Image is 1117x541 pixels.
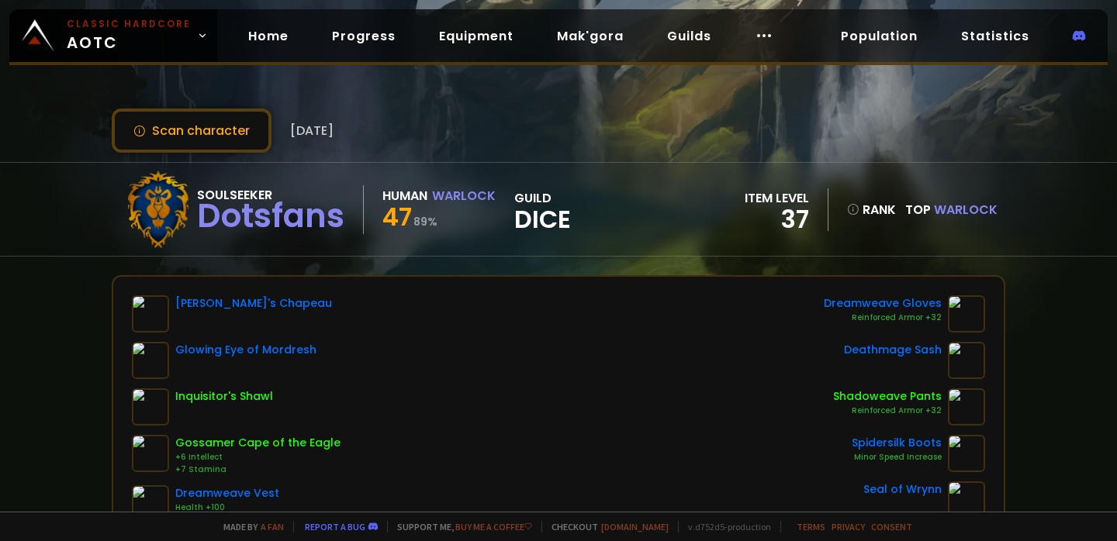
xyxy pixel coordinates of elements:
[197,185,344,205] div: Soulseeker
[387,521,532,532] span: Support me,
[678,521,771,532] span: v. d752d5 - production
[132,435,169,472] img: item-7524
[852,451,942,463] div: Minor Speed Increase
[320,20,408,52] a: Progress
[175,451,341,463] div: +6 Intellect
[175,342,316,358] div: Glowing Eye of Mordresh
[948,342,985,379] img: item-10771
[132,295,169,333] img: item-7720
[132,485,169,522] img: item-10021
[545,20,636,52] a: Mak'gora
[948,435,985,472] img: item-4320
[67,17,191,54] span: AOTC
[236,20,301,52] a: Home
[833,388,942,405] div: Shadoweave Pants
[601,521,669,532] a: [DOMAIN_NAME]
[261,521,284,532] a: a fan
[305,521,365,532] a: Report a bug
[112,109,271,153] button: Scan character
[175,295,332,312] div: [PERSON_NAME]'s Chapeau
[948,295,985,333] img: item-10019
[824,295,942,312] div: Dreamweave Gloves
[541,521,669,532] span: Checkout
[427,20,526,52] a: Equipment
[382,199,412,234] span: 47
[175,501,279,514] div: Health +100
[828,20,930,52] a: Population
[455,521,532,532] a: Buy me a coffee
[844,342,942,358] div: Deathmage Sash
[824,312,942,324] div: Reinforced Armor +32
[833,405,942,417] div: Reinforced Armor +32
[948,481,985,519] img: item-2933
[132,388,169,426] img: item-19507
[934,201,998,219] span: Warlock
[948,388,985,426] img: item-10002
[413,214,437,229] small: 89 %
[175,463,341,476] div: +7 Stamina
[847,200,896,219] div: rank
[514,208,571,231] span: Dice
[197,205,344,228] div: Dotsfans
[432,186,496,205] div: Warlock
[382,186,427,205] div: Human
[514,188,571,231] div: guild
[655,20,724,52] a: Guilds
[132,342,169,379] img: item-10769
[871,521,912,532] a: Consent
[67,17,191,31] small: Classic Hardcore
[175,388,273,405] div: Inquisitor's Shawl
[745,188,809,208] div: item level
[745,208,809,231] div: 37
[175,435,341,451] div: Gossamer Cape of the Eagle
[9,9,217,62] a: Classic HardcoreAOTC
[290,121,334,140] span: [DATE]
[905,200,998,219] div: Top
[949,20,1042,52] a: Statistics
[797,521,825,532] a: Terms
[863,481,942,498] div: Seal of Wrynn
[175,485,279,501] div: Dreamweave Vest
[852,435,942,451] div: Spidersilk Boots
[214,521,284,532] span: Made by
[832,521,865,532] a: Privacy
